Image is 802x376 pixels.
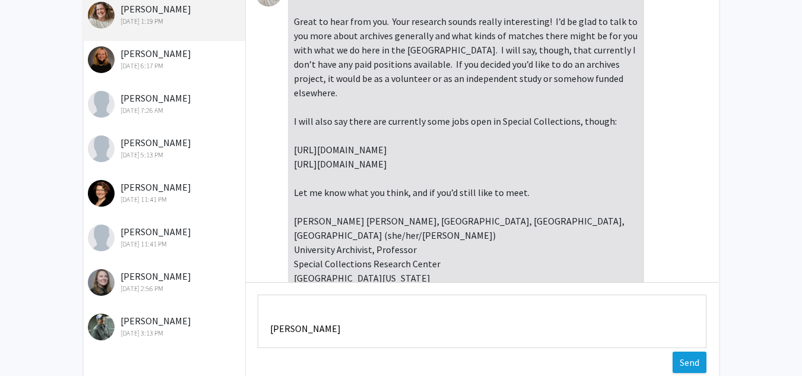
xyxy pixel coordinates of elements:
[88,91,243,116] div: [PERSON_NAME]
[9,323,50,367] iframe: Chat
[88,328,243,339] div: [DATE] 3:13 PM
[88,2,115,29] img: Ruth Bryan
[88,225,115,251] img: Anthony Bardo
[258,295,706,348] textarea: Message
[88,283,243,294] div: [DATE] 2:56 PM
[88,269,243,294] div: [PERSON_NAME]
[88,314,115,340] img: David Westneat
[88,46,243,71] div: [PERSON_NAME]
[88,16,243,27] div: [DATE] 1:19 PM
[88,150,243,160] div: [DATE] 5:13 PM
[88,46,115,73] img: Sarah Hawkins
[88,135,243,160] div: [PERSON_NAME]
[88,180,115,207] img: Molly Blasing
[88,194,243,205] div: [DATE] 11:41 PM
[88,269,115,296] img: Meghan Dowell
[88,225,243,249] div: [PERSON_NAME]
[88,135,115,162] img: Jennifer Cramer
[88,91,115,118] img: Lauren Cagle
[88,61,243,71] div: [DATE] 6:17 PM
[673,352,706,373] button: Send
[88,2,243,27] div: [PERSON_NAME]
[88,105,243,116] div: [DATE] 7:26 AM
[88,314,243,339] div: [PERSON_NAME]
[88,239,243,249] div: [DATE] 11:41 PM
[88,180,243,205] div: [PERSON_NAME]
